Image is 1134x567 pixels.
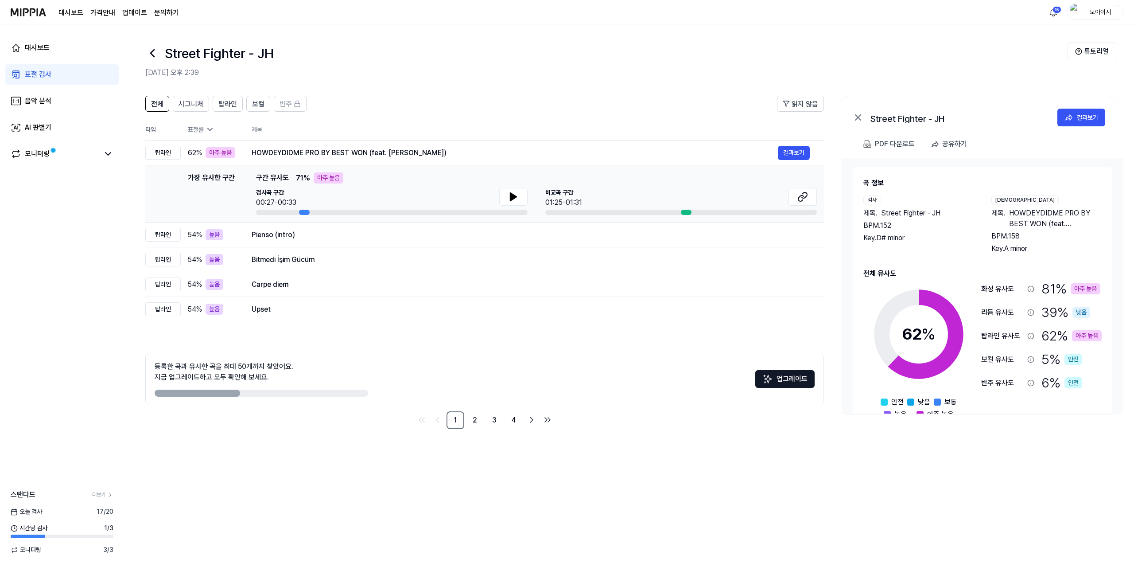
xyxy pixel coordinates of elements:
span: 17 / 20 [97,507,113,516]
span: 구간 유사도 [256,172,289,184]
button: 시그니처 [173,96,209,112]
div: Pienso (intro) [252,230,810,240]
a: Go to next page [524,413,539,427]
a: 표절 검사 [5,64,119,85]
div: 공유하기 [942,138,967,150]
div: 탑라인 [145,146,181,160]
span: 54 % [188,254,202,265]
div: 00:27-00:33 [256,197,296,208]
a: 2 [466,411,484,429]
div: 결과보기 [1077,113,1098,122]
div: 표절 검사 [25,69,51,80]
h2: 곡 정보 [863,178,1102,188]
div: BPM. 158 [991,231,1102,242]
div: 높음 [206,304,223,315]
a: Sparkles업그레이드 [755,378,815,386]
h2: 전체 유사도 [863,268,1102,279]
div: 음악 분석 [25,96,51,106]
a: 업데이트 [122,8,147,18]
span: 1 / 3 [104,524,113,533]
div: AI 판별기 [25,122,51,133]
nav: pagination [145,411,824,429]
span: 모니터링 [11,545,41,555]
span: 스탠다드 [11,489,35,500]
span: 낮음 [918,397,930,407]
div: 안전 [1064,377,1082,388]
span: Street Fighter - JH [881,208,940,219]
a: 대시보드 [58,8,83,18]
span: 54 % [188,279,202,290]
img: profile [1070,4,1080,21]
div: 39 % [1041,302,1090,322]
div: Street Fighter - JH [870,112,1048,123]
span: HOWDEYDIDME PRO BY BEST WON (feat. [PERSON_NAME]) [1009,208,1102,229]
button: 결과보기 [778,146,810,160]
span: 54 % [188,304,202,315]
div: 5 % [1041,349,1082,369]
div: 화성 유사도 [981,284,1024,294]
div: 검사 [863,196,881,204]
button: 탑라인 [213,96,243,112]
a: 모니터링 [11,149,99,159]
button: 알림15 [1046,5,1060,20]
div: 81 % [1041,279,1100,299]
span: 아주 높음 [927,409,954,420]
img: 알림 [1048,7,1059,18]
div: 높음 [206,229,223,240]
a: 더보기 [92,491,113,499]
div: HOWDEYDIDME PRO BY BEST WON (feat. [PERSON_NAME]) [252,148,778,158]
div: 아주 높음 [314,172,343,184]
button: 공유하기 [927,135,974,153]
div: Key. A minor [991,243,1102,254]
div: 보컬 유사도 [981,354,1024,365]
div: Carpe diem [252,279,810,290]
span: 71 % [296,173,310,184]
button: 반주 [274,96,307,112]
img: PDF Download [863,140,871,148]
div: [DEMOGRAPHIC_DATA] [991,196,1059,204]
a: 곡 정보검사제목.Street Fighter - JHBPM.152Key.D# minor[DEMOGRAPHIC_DATA]제목.HOWDEYDIDME PRO BY BEST WON (... [842,158,1123,414]
div: Upset [252,304,810,315]
div: 모니터링 [25,149,50,159]
span: 시그니처 [179,99,203,109]
button: 읽지 않음 [777,96,824,112]
span: 검사곡 구간 [256,188,296,197]
a: 문의하기 [154,8,179,18]
div: 가장 유사한 구간 [188,172,235,215]
span: 안전 [891,397,904,407]
div: 아주 높음 [206,147,235,158]
span: 시간당 검사 [11,524,47,533]
h2: [DATE] 오후 2:39 [145,67,1068,78]
div: 6 % [1041,373,1082,393]
span: 읽지 않음 [792,99,818,109]
a: Go to first page [415,413,429,427]
span: 3 / 3 [103,545,113,555]
button: 보컬 [246,96,270,112]
span: 보통 [944,397,957,407]
a: Go to previous page [431,413,445,427]
span: 비교곡 구간 [545,188,582,197]
div: 아주 높음 [1071,283,1100,294]
button: 튜토리얼 [1068,43,1116,60]
th: 타입 [145,119,181,141]
div: 아주 높음 [1072,330,1102,341]
span: 탑라인 [218,99,237,109]
div: 탑라인 [145,302,181,316]
span: 전체 [151,99,163,109]
button: PDF 다운로드 [862,135,917,153]
a: AI 판별기 [5,117,119,138]
div: 안전 [1064,354,1082,365]
th: 제목 [252,119,824,140]
span: 오늘 검사 [11,507,42,516]
button: profile모아이시 [1067,5,1123,20]
span: 높음 [894,409,907,420]
h1: Street Fighter - JH [165,43,274,63]
div: 탑라인 [145,253,181,266]
div: 15 [1052,6,1061,13]
span: % [921,325,936,344]
button: 결과보기 [1057,109,1105,126]
a: 음악 분석 [5,90,119,112]
div: 탑라인 [145,278,181,291]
